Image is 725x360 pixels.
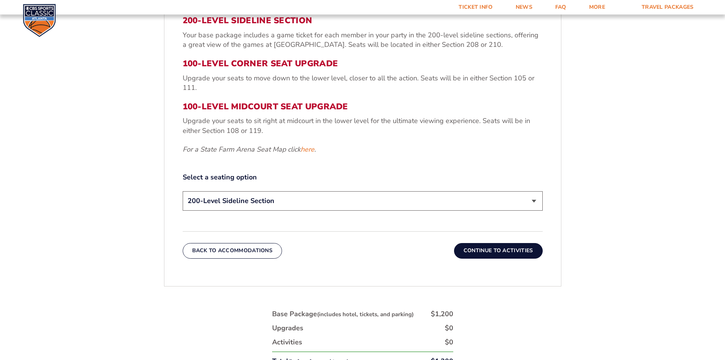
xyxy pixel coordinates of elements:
[183,145,316,154] em: For a State Farm Arena Seat Map click .
[183,102,543,112] h3: 100-Level Midcourt Seat Upgrade
[183,74,543,93] p: Upgrade your seats to move down to the lower level, closer to all the action. Seats will be in ei...
[431,309,453,319] div: $1,200
[317,310,414,318] small: (includes hotel, tickets, and parking)
[272,309,414,319] div: Base Package
[183,30,543,50] p: Your base package includes a game ticket for each member in your party in the 200-level sideline ...
[272,338,302,347] div: Activities
[183,173,543,182] label: Select a seating option
[183,116,543,135] p: Upgrade your seats to sit right at midcourt in the lower level for the ultimate viewing experienc...
[183,59,543,69] h3: 100-Level Corner Seat Upgrade
[445,323,453,333] div: $0
[454,243,543,258] button: Continue To Activities
[301,145,314,154] a: here
[23,4,56,37] img: CBS Sports Classic
[445,338,453,347] div: $0
[183,16,543,26] h3: 200-Level Sideline Section
[183,243,282,258] button: Back To Accommodations
[272,323,303,333] div: Upgrades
